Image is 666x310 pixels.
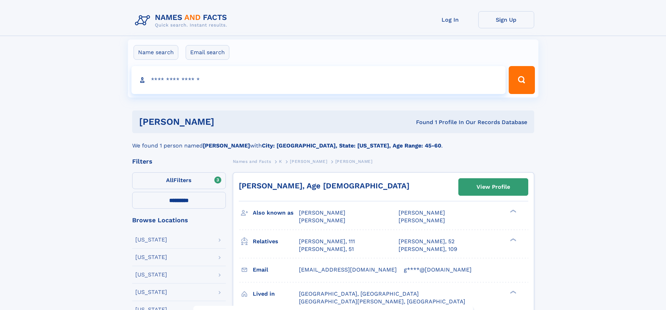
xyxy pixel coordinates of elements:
div: Filters [132,158,226,165]
a: [PERSON_NAME], 51 [299,245,354,253]
div: We found 1 person named with . [132,133,534,150]
a: [PERSON_NAME], 52 [399,238,454,245]
div: Browse Locations [132,217,226,223]
div: [US_STATE] [135,254,167,260]
span: [GEOGRAPHIC_DATA], [GEOGRAPHIC_DATA] [299,290,419,297]
span: [PERSON_NAME] [290,159,327,164]
h3: Also known as [253,207,299,219]
div: View Profile [477,179,510,195]
label: Filters [132,172,226,189]
div: ❯ [508,209,517,214]
h1: [PERSON_NAME] [139,117,315,126]
a: Log In [422,11,478,28]
span: K [279,159,282,164]
div: ❯ [508,290,517,294]
div: [US_STATE] [135,289,167,295]
input: search input [131,66,506,94]
a: View Profile [459,179,528,195]
span: All [166,177,173,183]
div: ❯ [508,237,517,242]
label: Name search [134,45,178,60]
img: Logo Names and Facts [132,11,233,30]
a: [PERSON_NAME], 109 [399,245,457,253]
div: [US_STATE] [135,237,167,243]
span: [EMAIL_ADDRESS][DOMAIN_NAME] [299,266,397,273]
a: [PERSON_NAME] [290,157,327,166]
span: [PERSON_NAME] [399,217,445,224]
b: City: [GEOGRAPHIC_DATA], State: [US_STATE], Age Range: 45-60 [262,142,441,149]
span: [PERSON_NAME] [335,159,373,164]
span: [PERSON_NAME] [299,209,345,216]
h3: Email [253,264,299,276]
a: [PERSON_NAME], Age [DEMOGRAPHIC_DATA] [239,181,409,190]
div: Found 1 Profile In Our Records Database [315,118,527,126]
span: [PERSON_NAME] [299,217,345,224]
div: [US_STATE] [135,272,167,277]
label: Email search [186,45,229,60]
a: K [279,157,282,166]
a: [PERSON_NAME], 111 [299,238,355,245]
span: [PERSON_NAME] [399,209,445,216]
h3: Relatives [253,236,299,247]
h3: Lived in [253,288,299,300]
button: Search Button [509,66,535,94]
b: [PERSON_NAME] [203,142,250,149]
a: Names and Facts [233,157,271,166]
a: Sign Up [478,11,534,28]
span: [GEOGRAPHIC_DATA][PERSON_NAME], [GEOGRAPHIC_DATA] [299,298,465,305]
